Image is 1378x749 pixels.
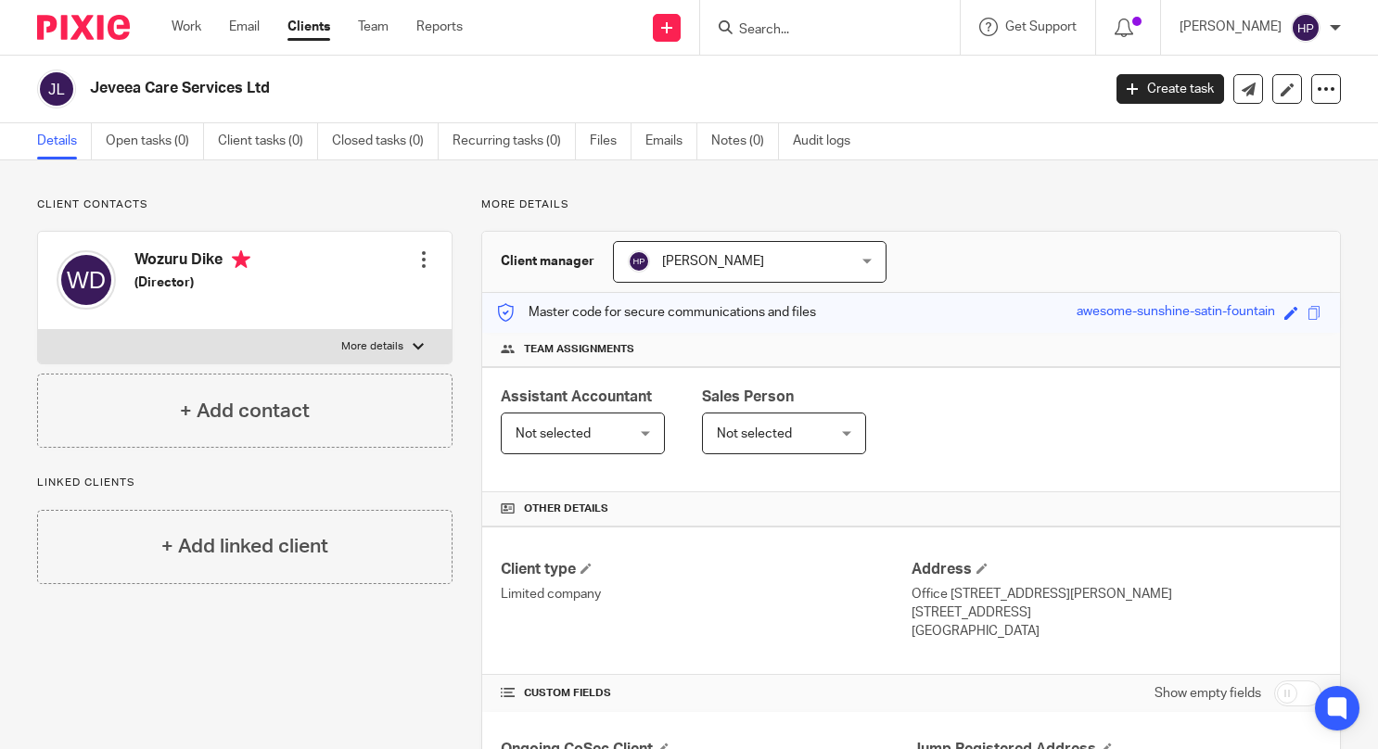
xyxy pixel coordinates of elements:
[229,18,260,36] a: Email
[1155,684,1261,703] label: Show empty fields
[912,603,1321,622] p: [STREET_ADDRESS]
[1077,302,1275,324] div: awesome-sunshine-satin-fountain
[161,532,328,561] h4: + Add linked client
[218,123,318,159] a: Client tasks (0)
[232,250,250,269] i: Primary
[628,250,650,273] img: svg%3E
[287,18,330,36] a: Clients
[702,389,794,404] span: Sales Person
[180,397,310,425] h4: + Add contact
[501,585,911,603] p: Limited company
[358,18,389,36] a: Team
[524,501,608,516] span: Other details
[341,339,403,354] p: More details
[134,273,250,292] h5: (Director)
[793,123,864,159] a: Audit logs
[1005,20,1077,33] span: Get Support
[590,123,632,159] a: Files
[57,250,116,310] img: svg%3E
[37,476,453,490] p: Linked clients
[1116,74,1224,104] a: Create task
[481,197,1341,212] p: More details
[717,427,792,440] span: Not selected
[711,123,779,159] a: Notes (0)
[501,686,911,701] h4: CUSTOM FIELDS
[172,18,201,36] a: Work
[645,123,697,159] a: Emails
[912,585,1321,603] p: Office [STREET_ADDRESS][PERSON_NAME]
[737,22,904,39] input: Search
[90,79,889,98] h2: Jeveea Care Services Ltd
[37,197,453,212] p: Client contacts
[1180,18,1282,36] p: [PERSON_NAME]
[37,70,76,108] img: svg%3E
[501,389,652,404] span: Assistant Accountant
[134,250,250,273] h4: Wozuru Dike
[912,622,1321,641] p: [GEOGRAPHIC_DATA]
[516,427,591,440] span: Not selected
[453,123,576,159] a: Recurring tasks (0)
[524,342,634,357] span: Team assignments
[496,303,816,322] p: Master code for secure communications and files
[106,123,204,159] a: Open tasks (0)
[501,560,911,579] h4: Client type
[37,123,92,159] a: Details
[662,255,764,268] span: [PERSON_NAME]
[1291,13,1321,43] img: svg%3E
[912,560,1321,579] h4: Address
[37,15,130,40] img: Pixie
[416,18,463,36] a: Reports
[332,123,439,159] a: Closed tasks (0)
[501,252,594,271] h3: Client manager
